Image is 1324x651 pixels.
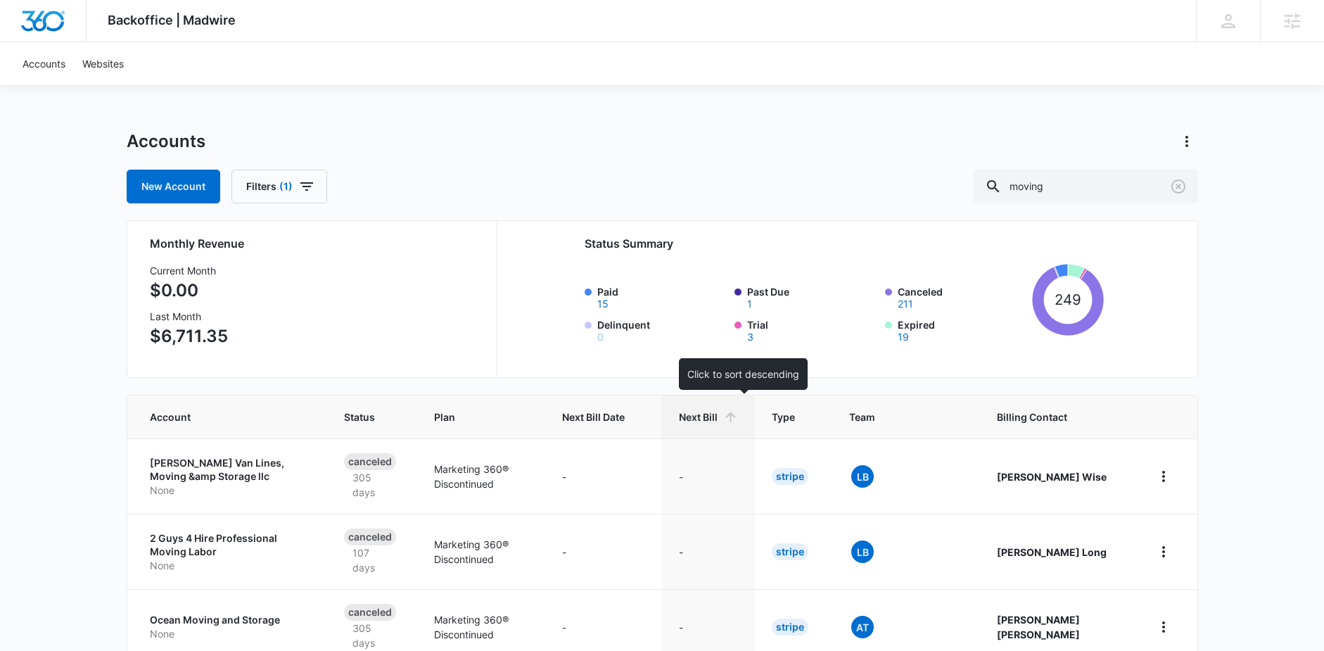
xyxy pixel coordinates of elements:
span: Backoffice | Madwire [108,13,236,27]
p: Marketing 360® Discontinued [434,462,528,491]
span: Account [150,410,290,424]
label: Canceled [898,284,1027,309]
p: Marketing 360® Discontinued [434,612,528,642]
span: LB [851,541,874,563]
span: Next Bill [679,410,718,424]
td: - [662,438,755,514]
a: [PERSON_NAME] Van Lines, Moving &amp Storage llcNone [150,456,310,498]
tspan: 249 [1055,291,1081,308]
td: - [545,514,662,589]
button: Actions [1176,130,1198,153]
label: Past Due [747,284,877,309]
a: Ocean Moving and StorageNone [150,613,310,640]
button: Trial [747,332,753,342]
h2: Monthly Revenue [150,235,480,252]
a: Websites [74,42,132,85]
p: 305 days [344,621,400,650]
button: home [1152,541,1175,563]
p: $0.00 [150,278,228,303]
div: Stripe [772,543,808,560]
span: Next Bill Date [562,410,625,424]
div: Stripe [772,619,808,636]
span: Plan [434,410,528,424]
button: Canceled [898,299,913,309]
button: Expired [898,332,909,342]
span: LB [851,465,874,488]
span: Status [344,410,380,424]
p: Ocean Moving and Storage [150,613,310,627]
a: New Account [127,170,220,203]
span: (1) [279,182,293,191]
h3: Last Month [150,309,228,324]
p: [PERSON_NAME] Van Lines, Moving &amp Storage llc [150,456,310,483]
label: Trial [747,317,877,342]
button: Clear [1167,175,1190,198]
h1: Accounts [127,131,205,152]
span: At [851,616,874,638]
button: Past Due [747,299,752,309]
h3: Current Month [150,263,228,278]
label: Delinquent [597,317,727,342]
p: 107 days [344,545,400,575]
strong: [PERSON_NAME] Wise [997,471,1107,483]
label: Expired [898,317,1027,342]
p: $6,711.35 [150,324,228,349]
div: Stripe [772,468,808,485]
div: Click to sort descending [679,358,808,390]
a: 2 Guys 4 Hire Professional Moving LaborNone [150,531,310,573]
div: Canceled [344,453,396,470]
p: Marketing 360® Discontinued [434,537,528,567]
h2: Status Summary [585,235,1105,252]
input: Search [974,170,1198,203]
button: Filters(1) [231,170,327,203]
td: - [545,438,662,514]
p: None [150,483,310,498]
span: Billing Contact [997,410,1118,424]
p: 2 Guys 4 Hire Professional Moving Labor [150,531,310,559]
p: 305 days [344,470,400,500]
span: Team [849,410,943,424]
a: Accounts [14,42,74,85]
div: Canceled [344,604,396,621]
button: home [1152,465,1175,488]
div: Canceled [344,529,396,545]
p: None [150,559,310,573]
button: home [1152,616,1175,638]
td: - [662,514,755,589]
span: Type [772,410,795,424]
strong: [PERSON_NAME] Long [997,546,1107,558]
p: None [150,627,310,641]
button: Paid [597,299,609,309]
strong: [PERSON_NAME] [PERSON_NAME] [997,614,1080,640]
label: Paid [597,284,727,309]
